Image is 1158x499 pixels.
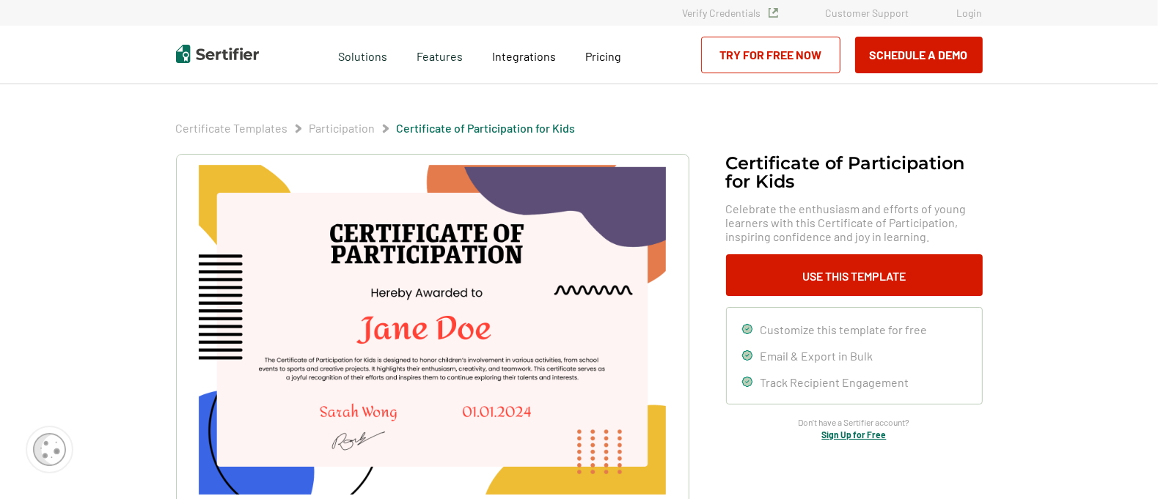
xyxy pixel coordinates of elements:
a: Login [957,7,983,19]
span: Certificate of Participation for Kids​ [397,121,576,136]
button: Schedule a Demo [855,37,983,73]
h1: Certificate of Participation for Kids​ [726,154,983,191]
span: Features [417,45,463,64]
span: Pricing [585,49,621,63]
span: Integrations [492,49,556,63]
img: Cookie Popup Icon [33,433,66,466]
span: Celebrate the enthusiasm and efforts of young learners with this Certificate of Participation, in... [726,202,983,243]
a: Sign Up for Free [822,429,887,440]
a: Certificate of Participation for Kids​ [397,121,576,135]
a: Verify Credentials [683,7,778,19]
a: Customer Support [826,7,909,19]
a: Try for Free Now [701,37,840,73]
a: Integrations [492,45,556,64]
span: Customize this template for free [761,322,928,336]
img: Certificate of Participation for Kids​ [199,165,665,495]
img: Sertifier | Digital Credentialing Platform [176,45,259,63]
a: Participation [309,121,375,135]
img: Verified [769,8,778,18]
span: Participation [309,121,375,136]
span: Track Recipient Engagement [761,375,909,389]
a: Pricing [585,45,621,64]
iframe: Chat Widget [1085,429,1158,499]
span: Don’t have a Sertifier account? [799,415,910,429]
a: Certificate Templates [176,121,288,135]
span: Solutions [338,45,387,64]
div: Breadcrumb [176,121,576,136]
span: Certificate Templates [176,121,288,136]
span: Email & Export in Bulk [761,349,873,363]
button: Use This Template [726,254,983,296]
